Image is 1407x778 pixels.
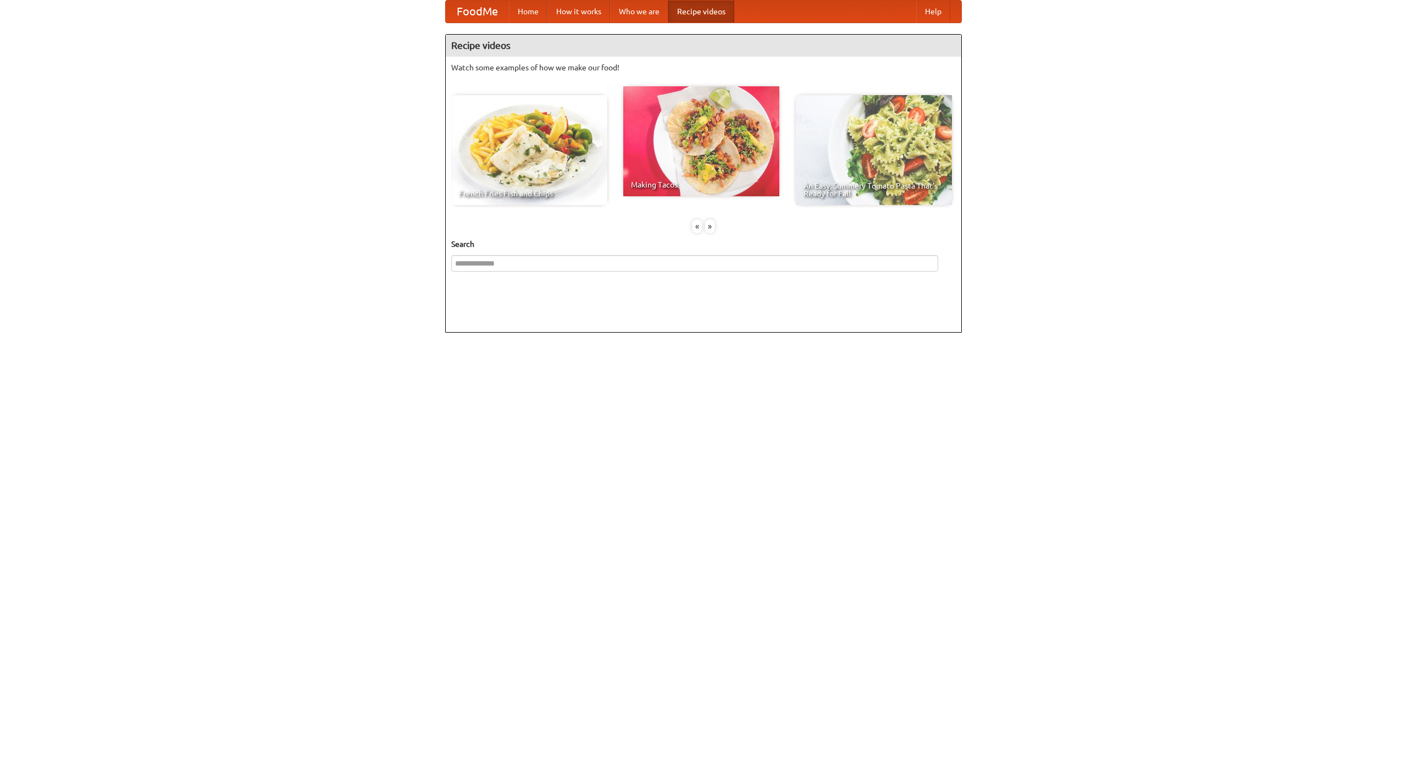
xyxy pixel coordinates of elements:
[446,1,509,23] a: FoodMe
[610,1,668,23] a: Who we are
[623,86,779,196] a: Making Tacos
[451,62,956,73] p: Watch some examples of how we make our food!
[509,1,547,23] a: Home
[451,239,956,250] h5: Search
[804,182,944,197] span: An Easy, Summery Tomato Pasta That's Ready for Fall
[692,219,702,233] div: «
[451,95,607,205] a: French Fries Fish and Chips
[796,95,952,205] a: An Easy, Summery Tomato Pasta That's Ready for Fall
[631,181,772,189] span: Making Tacos
[916,1,950,23] a: Help
[705,219,715,233] div: »
[668,1,734,23] a: Recipe videos
[446,35,961,57] h4: Recipe videos
[459,190,600,197] span: French Fries Fish and Chips
[547,1,610,23] a: How it works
